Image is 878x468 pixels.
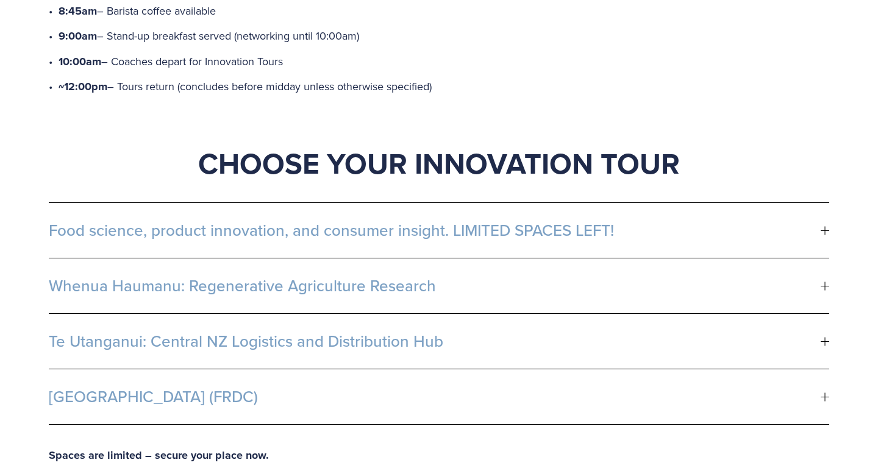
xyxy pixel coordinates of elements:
[59,28,97,44] strong: 9:00am
[59,1,829,21] p: – Barista coffee available
[59,77,829,97] p: – Tours return (concludes before midday unless otherwise specified)
[49,277,821,295] span: Whenua Haumanu: Regenerative Agriculture Research
[59,52,829,72] p: – Coaches depart for Innovation Tours
[49,145,829,182] h1: Choose Your Innovation Tour
[49,332,821,350] span: Te Utanganui: Central NZ Logistics and Distribution Hub
[49,314,829,369] button: Te Utanganui: Central NZ Logistics and Distribution Hub
[49,221,821,239] span: Food science, product innovation, and consumer insight. LIMITED SPACES LEFT!
[59,79,107,94] strong: ~12:00pm
[49,203,829,258] button: Food science, product innovation, and consumer insight. LIMITED SPACES LEFT!
[59,3,97,19] strong: 8:45am
[59,54,101,69] strong: 10:00am
[49,369,829,424] button: [GEOGRAPHIC_DATA] (FRDC)
[49,388,821,406] span: [GEOGRAPHIC_DATA] (FRDC)
[49,447,269,463] strong: Spaces are limited – secure your place now.
[59,26,829,46] p: – Stand-up breakfast served (networking until 10:00am)
[49,258,829,313] button: Whenua Haumanu: Regenerative Agriculture Research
